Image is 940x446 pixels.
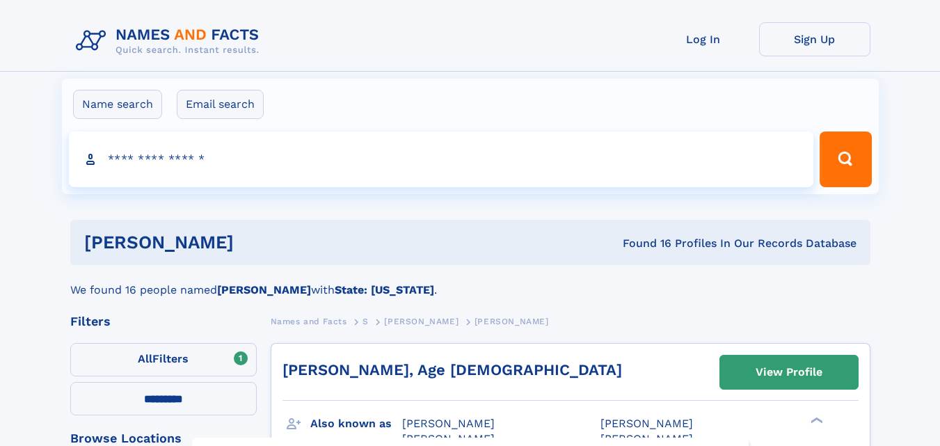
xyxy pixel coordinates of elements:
[310,412,402,436] h3: Also known as
[648,22,759,56] a: Log In
[402,432,495,445] span: [PERSON_NAME]
[271,312,347,330] a: Names and Facts
[70,22,271,60] img: Logo Names and Facts
[177,90,264,119] label: Email search
[70,265,870,298] div: We found 16 people named with .
[70,315,257,328] div: Filters
[73,90,162,119] label: Name search
[600,432,693,445] span: [PERSON_NAME]
[138,352,152,365] span: All
[808,416,825,425] div: ❯
[84,234,429,251] h1: [PERSON_NAME]
[384,312,459,330] a: [PERSON_NAME]
[282,361,622,379] a: [PERSON_NAME], Age [DEMOGRAPHIC_DATA]
[428,236,857,251] div: Found 16 Profiles In Our Records Database
[402,417,495,430] span: [PERSON_NAME]
[720,356,858,389] a: View Profile
[363,312,369,330] a: S
[384,317,459,326] span: [PERSON_NAME]
[600,417,693,430] span: [PERSON_NAME]
[820,132,871,187] button: Search Button
[335,283,434,296] b: State: [US_STATE]
[475,317,549,326] span: [PERSON_NAME]
[70,343,257,376] label: Filters
[759,22,870,56] a: Sign Up
[70,432,257,445] div: Browse Locations
[217,283,311,296] b: [PERSON_NAME]
[69,132,814,187] input: search input
[363,317,369,326] span: S
[756,356,822,388] div: View Profile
